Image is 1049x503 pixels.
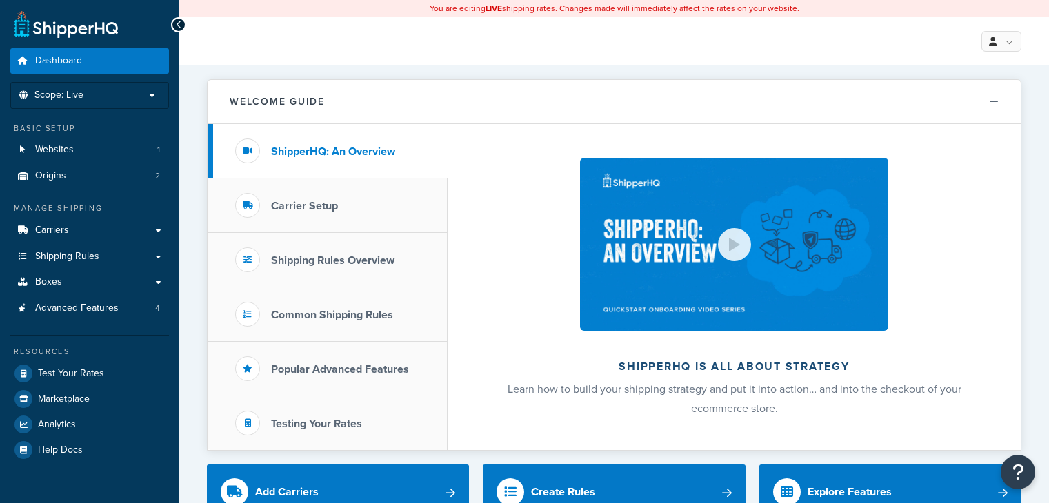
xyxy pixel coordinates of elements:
span: Scope: Live [34,90,83,101]
div: Add Carriers [255,482,319,502]
button: Welcome Guide [208,80,1021,124]
a: Origins2 [10,163,169,189]
img: ShipperHQ is all about strategy [580,158,888,331]
span: Marketplace [38,393,90,405]
span: Websites [35,144,74,156]
span: Origins [35,170,66,182]
b: LIVE [486,2,502,14]
a: Dashboard [10,48,169,74]
span: Shipping Rules [35,251,99,263]
h3: Testing Your Rates [271,418,362,430]
button: Open Resource Center [1001,455,1035,489]
a: Test Your Rates [10,361,169,386]
li: Websites [10,137,169,163]
span: Help Docs [38,444,83,456]
span: 4 [155,302,160,314]
span: 1 [157,144,160,156]
a: Shipping Rules [10,244,169,269]
span: Boxes [35,276,62,288]
div: Create Rules [531,482,595,502]
div: Explore Features [808,482,892,502]
span: Advanced Features [35,302,119,314]
h3: Popular Advanced Features [271,363,409,376]
li: Advanced Features [10,296,169,321]
a: Advanced Features4 [10,296,169,321]
h3: Common Shipping Rules [271,309,393,321]
span: Analytics [38,419,76,431]
a: Help Docs [10,438,169,462]
h2: ShipperHQ is all about strategy [484,360,984,373]
h2: Welcome Guide [230,96,325,107]
a: Boxes [10,269,169,295]
h3: ShipperHQ: An Overview [271,145,395,158]
span: Carriers [35,225,69,236]
a: Carriers [10,218,169,243]
span: 2 [155,170,160,182]
a: Websites1 [10,137,169,163]
a: Marketplace [10,387,169,411]
li: Origins [10,163,169,189]
a: Analytics [10,412,169,437]
div: Basic Setup [10,123,169,134]
span: Test Your Rates [38,368,104,380]
h3: Shipping Rules Overview [271,254,394,267]
span: Dashboard [35,55,82,67]
span: Learn how to build your shipping strategy and put it into action… and into the checkout of your e... [508,381,961,416]
h3: Carrier Setup [271,200,338,212]
div: Manage Shipping [10,203,169,214]
div: Resources [10,346,169,358]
